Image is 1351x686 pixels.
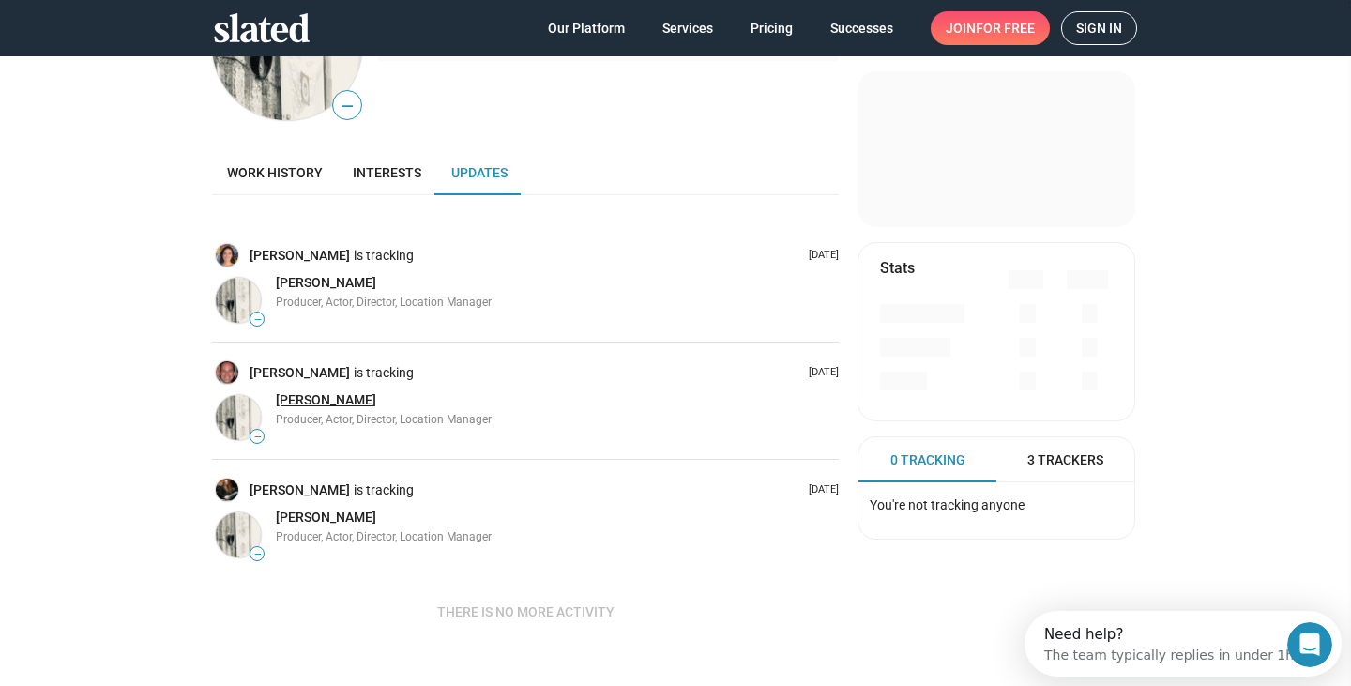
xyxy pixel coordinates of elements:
[1287,622,1332,667] iframe: Intercom live chat
[1076,12,1122,44] span: Sign in
[662,11,713,45] span: Services
[422,595,630,629] button: There is no more activity
[250,314,264,325] span: —
[801,366,839,380] p: [DATE]
[276,275,376,290] span: [PERSON_NAME]
[8,8,325,59] div: Open Intercom Messenger
[354,247,417,265] span: is tracking
[436,150,523,195] a: Updates
[1027,451,1103,469] span: 3 Trackers
[736,11,808,45] a: Pricing
[250,549,264,559] span: —
[333,94,361,118] span: —
[250,432,264,442] span: —
[1025,611,1342,677] iframe: Intercom live chat discovery launcher
[216,278,261,323] img: Kai Ephron
[533,11,640,45] a: Our Platform
[212,150,338,195] a: Work history
[880,258,915,278] mat-card-title: Stats
[276,510,376,525] span: [PERSON_NAME]
[870,497,1025,512] span: You're not tracking anyone
[1061,11,1137,45] a: Sign in
[276,413,492,426] span: Producer, Actor, Director, Location Manager
[437,595,615,629] span: There is no more activity
[801,249,839,263] p: [DATE]
[276,509,376,526] a: [PERSON_NAME]
[227,165,323,180] span: Work history
[216,244,238,267] img: Diana Hull
[931,11,1050,45] a: Joinfor free
[338,150,436,195] a: Interests
[830,11,893,45] span: Successes
[354,481,417,499] span: is tracking
[276,274,376,292] a: [PERSON_NAME]
[890,451,965,469] span: 0 Tracking
[276,392,376,407] span: [PERSON_NAME]
[751,11,793,45] span: Pricing
[946,11,1035,45] span: Join
[354,364,417,382] span: is tracking
[276,530,492,543] span: Producer, Actor, Director, Location Manager
[647,11,728,45] a: Services
[20,16,269,31] div: Need help?
[815,11,908,45] a: Successes
[276,296,492,309] span: Producer, Actor, Director, Location Manager
[20,31,269,51] div: The team typically replies in under 1h
[250,247,354,265] a: [PERSON_NAME]
[216,512,261,557] img: Kai Ephron
[250,481,354,499] a: [PERSON_NAME]
[216,395,261,440] img: Kai Ephron
[353,165,421,180] span: Interests
[276,391,376,409] a: [PERSON_NAME]
[216,479,238,501] img: Mike Hall
[548,11,625,45] span: Our Platform
[216,361,238,384] img: William Ostroff
[801,483,839,497] p: [DATE]
[976,11,1035,45] span: for free
[250,364,354,382] a: [PERSON_NAME]
[451,165,508,180] span: Updates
